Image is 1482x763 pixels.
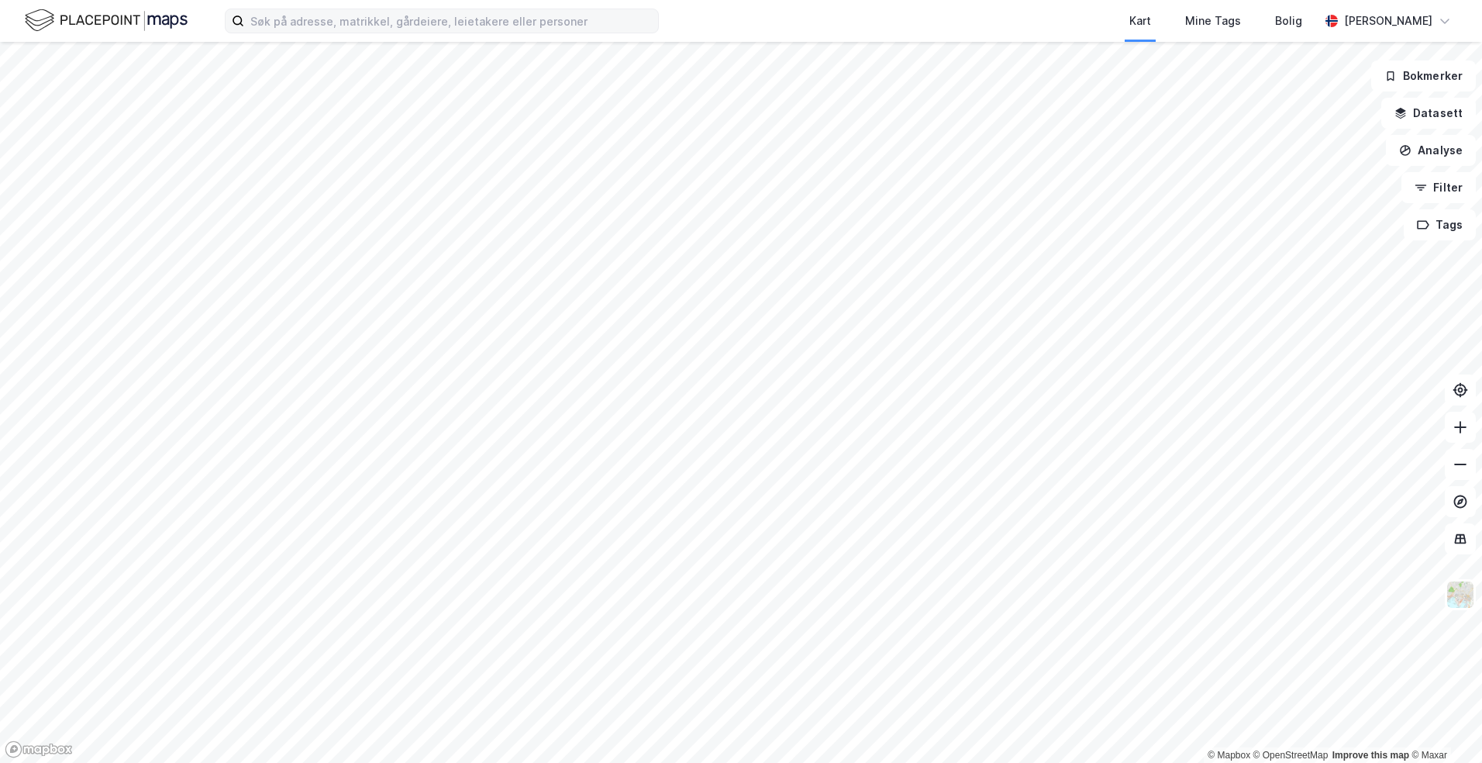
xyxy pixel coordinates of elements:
div: Kart [1129,12,1151,30]
iframe: Chat Widget [1404,689,1482,763]
img: logo.f888ab2527a4732fd821a326f86c7f29.svg [25,7,188,34]
div: [PERSON_NAME] [1344,12,1432,30]
button: Analyse [1386,135,1476,166]
input: Søk på adresse, matrikkel, gårdeiere, leietakere eller personer [244,9,658,33]
button: Bokmerker [1371,60,1476,91]
a: Improve this map [1332,750,1409,761]
div: Bolig [1275,12,1302,30]
div: Mine Tags [1185,12,1241,30]
a: Mapbox homepage [5,741,73,758]
a: Mapbox [1208,750,1250,761]
button: Datasett [1381,98,1476,129]
button: Filter [1401,172,1476,203]
img: Z [1446,580,1475,609]
a: OpenStreetMap [1253,750,1329,761]
div: Kontrollprogram for chat [1404,689,1482,763]
button: Tags [1404,209,1476,240]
